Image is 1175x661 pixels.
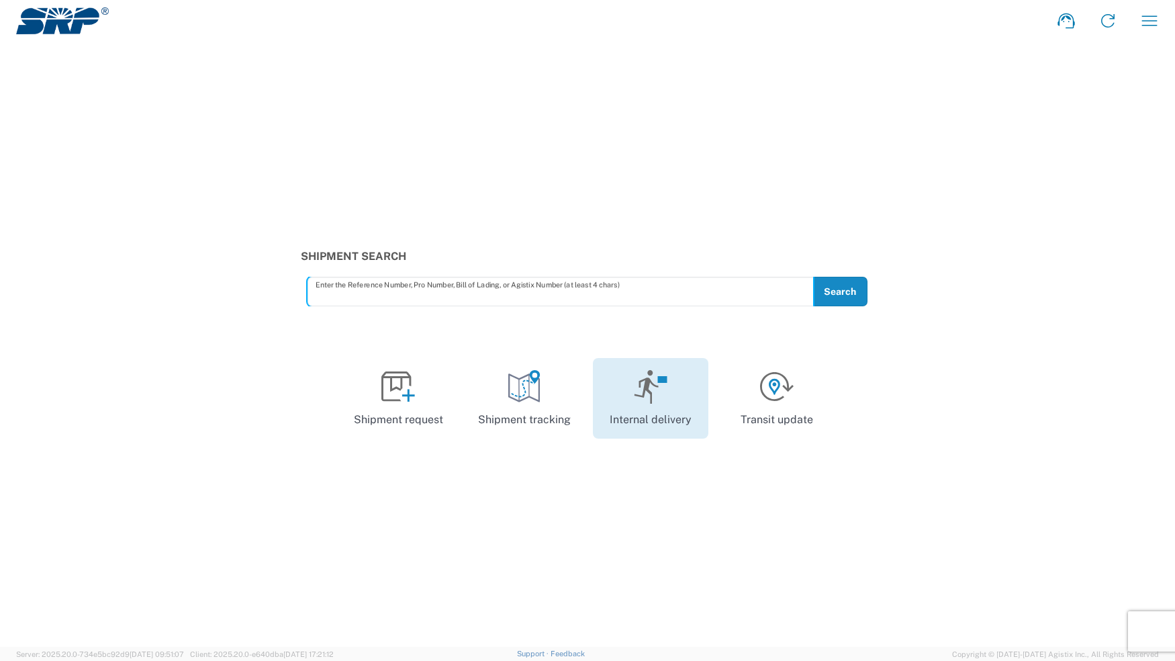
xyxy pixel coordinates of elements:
[551,650,585,658] a: Feedback
[813,277,867,306] button: Search
[593,358,708,439] a: Internal delivery
[130,650,184,658] span: [DATE] 09:51:07
[16,650,184,658] span: Server: 2025.20.0-734e5bc92d9
[301,250,874,263] h3: Shipment Search
[16,7,109,34] img: srp
[190,650,334,658] span: Client: 2025.20.0-e640dba
[340,358,456,439] a: Shipment request
[719,358,835,439] a: Transit update
[517,650,551,658] a: Support
[467,358,582,439] a: Shipment tracking
[283,650,334,658] span: [DATE] 17:21:12
[952,648,1159,660] span: Copyright © [DATE]-[DATE] Agistix Inc., All Rights Reserved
